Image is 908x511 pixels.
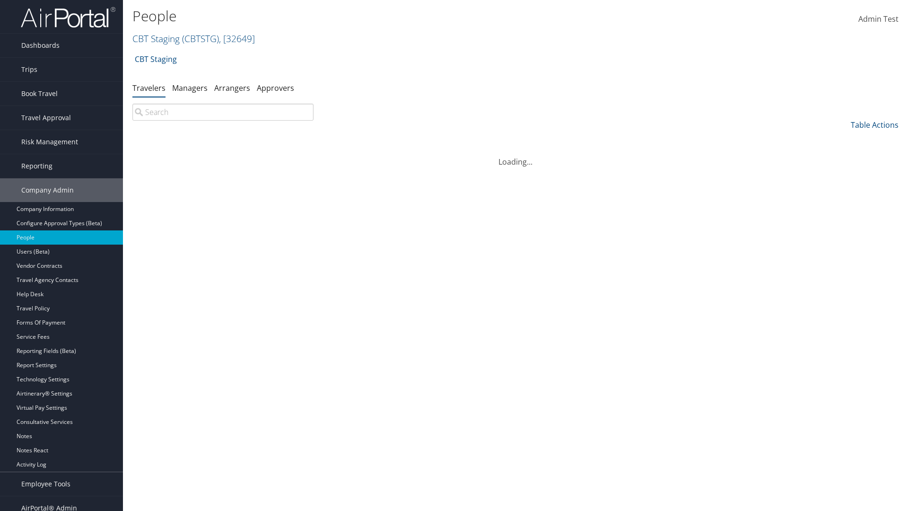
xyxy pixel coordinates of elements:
h1: People [132,6,643,26]
a: CBT Staging [135,50,177,69]
span: , [ 32649 ] [219,32,255,45]
a: CBT Staging [132,32,255,45]
div: Loading... [132,145,899,167]
a: Admin Test [858,5,899,34]
span: Reporting [21,154,52,178]
span: Book Travel [21,82,58,106]
span: Dashboards [21,34,60,57]
span: Risk Management [21,130,78,154]
span: Trips [21,58,37,81]
a: Arrangers [214,83,250,93]
a: Table Actions [851,120,899,130]
a: Managers [172,83,208,93]
span: Company Admin [21,178,74,202]
input: Search [132,104,314,121]
a: Travelers [132,83,166,93]
span: Employee Tools [21,472,70,496]
img: airportal-logo.png [21,6,115,28]
span: Travel Approval [21,106,71,130]
a: Approvers [257,83,294,93]
span: Admin Test [858,14,899,24]
span: ( CBTSTG ) [182,32,219,45]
